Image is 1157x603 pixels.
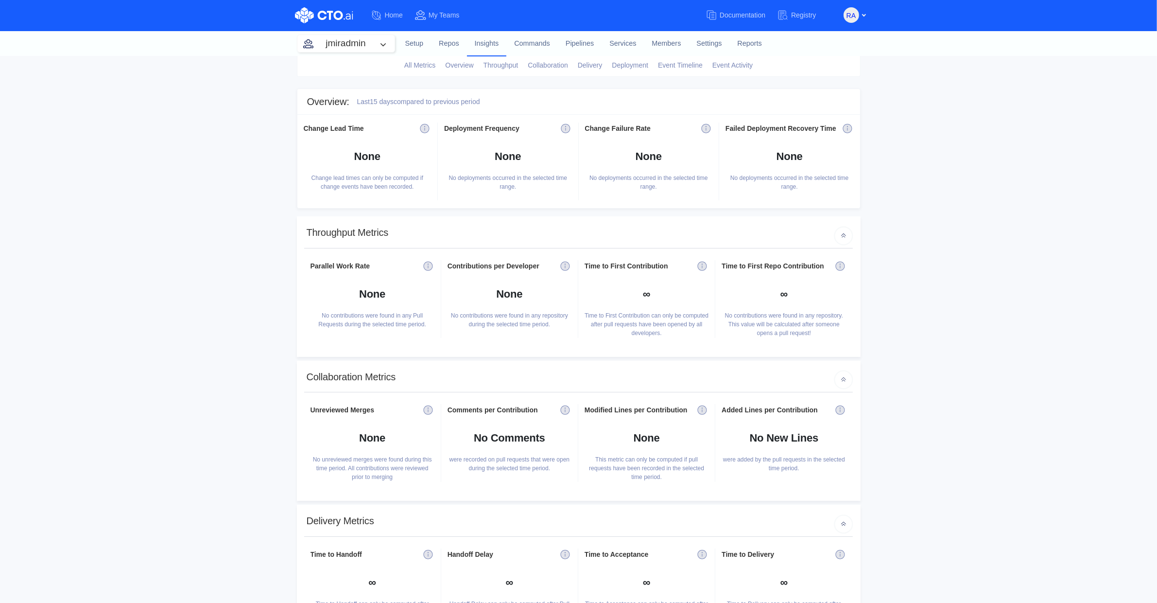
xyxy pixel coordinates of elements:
[444,171,572,191] div: No deployments occurred in the selected time range.
[311,309,434,329] div: No contributions were found in any Pull Requests during the selected time period.
[448,280,571,309] h4: None
[658,60,703,71] span: Event Timeline
[311,550,422,560] div: Time to Handoff
[385,11,403,19] span: Home
[444,142,572,171] h4: None
[791,11,816,19] span: Registry
[585,453,708,481] div: This metric can only be computed if pull requests have been recorded in the selected time period.
[397,31,432,57] a: Setup
[404,60,436,71] span: All Metrics
[834,514,853,534] img: arrow_icon_up.svg
[585,550,696,560] div: Time to Acceptance
[307,370,396,384] h3: Collaboration Metrics
[689,31,729,57] a: Settings
[506,31,558,57] a: Commands
[304,171,432,191] div: Change lead times can only be computed if change events have been recorded.
[311,568,434,597] h4: ∞
[297,35,395,52] button: jmiradmin
[585,424,708,453] h4: None
[585,280,708,309] h4: ∞
[844,7,859,23] button: RA
[644,31,689,57] a: Members
[558,31,602,57] a: Pipelines
[585,261,696,271] div: Time to First Contribution
[720,11,765,19] span: Documentation
[448,424,571,453] h4: No Comments
[777,6,828,24] a: Registry
[431,31,467,57] a: Repos
[307,514,374,528] h3: Delivery Metrics
[578,60,603,71] span: Delivery
[448,261,559,271] div: Contributions per Developer
[846,8,856,23] span: RA
[448,568,571,597] h4: ∞
[729,31,769,57] a: Reports
[612,60,648,71] span: Deployment
[725,142,854,171] h4: None
[467,31,507,56] a: Insights
[311,261,422,271] div: Parallel Work Rate
[585,142,713,171] h4: None
[304,142,432,171] h4: None
[311,405,422,415] div: Unreviewed Merges
[602,31,644,57] a: Services
[371,6,414,24] a: Home
[304,124,419,134] div: Change Lead Time
[585,568,708,597] h4: ∞
[414,6,471,24] a: My Teams
[725,171,854,191] div: No deployments occurred in the selected time range.
[585,405,696,415] div: Modified Lines per Contribution
[722,424,846,453] h4: No New Lines
[722,453,846,473] div: were added by the pull requests in the selected time period.
[722,405,834,415] div: Added Lines per Contribution
[444,124,560,134] div: Deployment Frequency
[585,309,708,337] div: Time to First Contribution can only be computed after pull requests have been opened by all devel...
[445,60,473,71] span: Overview
[484,60,518,71] span: Throughput
[357,97,480,107] div: Last 15 days compared to previous period
[528,60,568,71] span: Collaboration
[585,124,701,134] div: Change Failure Rate
[706,6,777,24] a: Documentation
[307,226,389,239] h3: Throughput Metrics
[311,453,434,481] div: No unreviewed merges were found during this time period. All contributions were reviewed prior to...
[834,226,853,246] img: arrow_icon_up.svg
[307,95,349,108] h3: Overview :
[448,550,559,560] div: Handoff Delay
[725,124,842,134] div: Failed Deployment Recovery Time
[448,405,559,415] div: Comments per Contribution
[722,568,846,597] h4: ∞
[448,453,571,473] div: were recorded on pull requests that were open during the selected time period.
[722,280,846,309] h4: ∞
[722,309,846,337] div: No contributions were found in any repository. This value will be calculated after someone opens ...
[722,261,834,271] div: Time to First Repo Contribution
[295,7,353,23] img: CTO.ai Logo
[448,309,571,329] div: No contributions were found in any repository during the selected time period.
[311,280,434,309] h4: None
[722,550,834,560] div: Time to Delivery
[429,11,460,19] span: My Teams
[834,370,853,390] img: arrow_icon_up.svg
[712,60,753,71] span: Event Activity
[585,171,713,191] div: No deployments occurred in the selected time range.
[311,424,434,453] h4: None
